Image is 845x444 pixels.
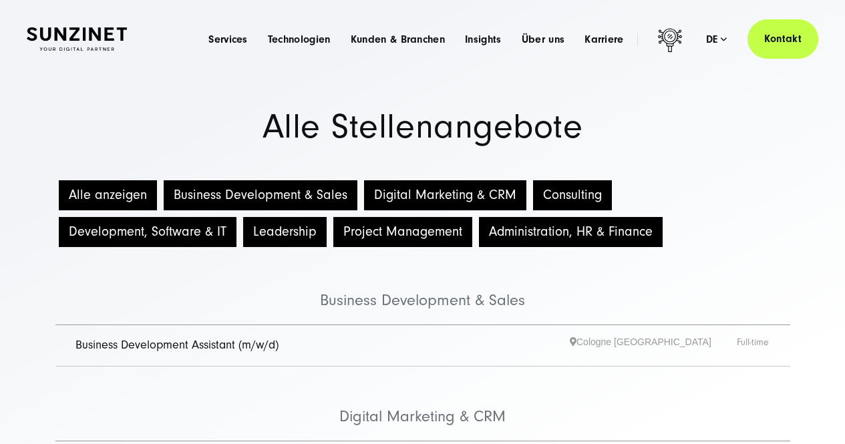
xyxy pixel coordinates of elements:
a: Insights [465,33,502,46]
a: Kontakt [747,19,818,59]
li: Digital Marketing & CRM [55,367,790,441]
button: Digital Marketing & CRM [364,180,526,210]
div: de [706,33,727,46]
a: Karriere [584,33,624,46]
a: Business Development Assistant (m/w/d) [75,338,279,352]
button: Administration, HR & Finance [479,217,663,247]
li: Business Development & Sales [55,250,790,325]
span: Cologne [GEOGRAPHIC_DATA] [570,335,737,356]
h1: Alle Stellenangebote [27,110,818,144]
a: Services [208,33,248,46]
img: SUNZINET Full Service Digital Agentur [27,27,127,51]
button: Leadership [243,217,327,247]
button: Project Management [333,217,472,247]
button: Alle anzeigen [59,180,157,210]
span: Full-time [737,335,770,356]
button: Business Development & Sales [164,180,357,210]
a: Kunden & Branchen [351,33,445,46]
button: Development, Software & IT [59,217,236,247]
button: Consulting [533,180,612,210]
a: Über uns [522,33,565,46]
a: Technologien [268,33,331,46]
